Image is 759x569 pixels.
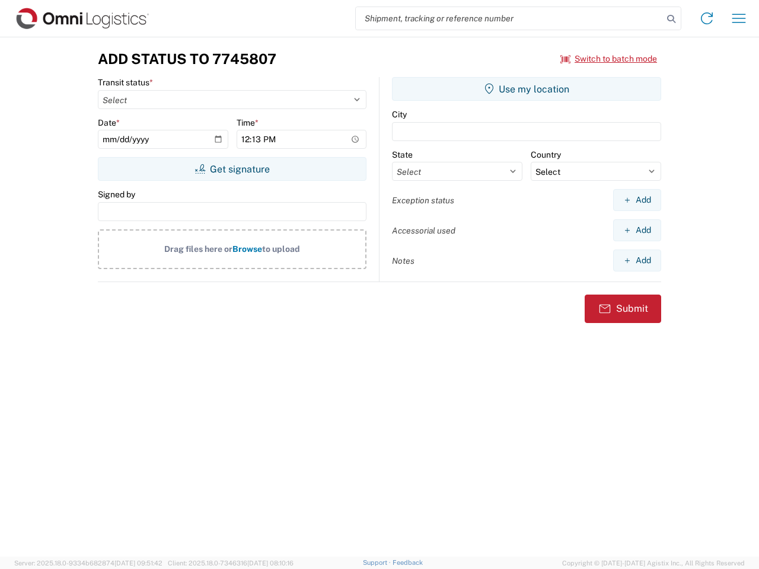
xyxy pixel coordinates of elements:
[562,558,745,568] span: Copyright © [DATE]-[DATE] Agistix Inc., All Rights Reserved
[168,560,294,567] span: Client: 2025.18.0-7346316
[560,49,657,69] button: Switch to batch mode
[98,189,135,200] label: Signed by
[98,117,120,128] label: Date
[14,560,162,567] span: Server: 2025.18.0-9334b682874
[164,244,232,254] span: Drag files here or
[114,560,162,567] span: [DATE] 09:51:42
[585,295,661,323] button: Submit
[98,50,276,68] h3: Add Status to 7745807
[392,195,454,206] label: Exception status
[392,255,414,266] label: Notes
[392,225,455,236] label: Accessorial used
[363,559,393,566] a: Support
[247,560,294,567] span: [DATE] 08:10:16
[613,219,661,241] button: Add
[232,244,262,254] span: Browse
[531,149,561,160] label: Country
[392,77,661,101] button: Use my location
[98,77,153,88] label: Transit status
[392,109,407,120] label: City
[613,250,661,271] button: Add
[393,559,423,566] a: Feedback
[98,157,366,181] button: Get signature
[392,149,413,160] label: State
[356,7,663,30] input: Shipment, tracking or reference number
[613,189,661,211] button: Add
[237,117,259,128] label: Time
[262,244,300,254] span: to upload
